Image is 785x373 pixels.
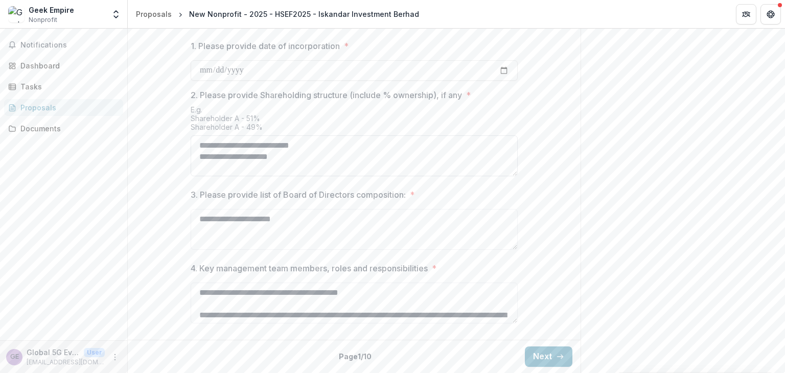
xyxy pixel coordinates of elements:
div: Tasks [20,81,115,92]
p: Global 5G Evolution [27,347,80,358]
button: Open entity switcher [109,4,123,25]
p: User [84,348,105,357]
img: Geek Empire [8,6,25,22]
button: More [109,351,121,363]
span: Nonprofit [29,15,57,25]
div: Geek Empire [29,5,74,15]
button: Partners [736,4,756,25]
div: Dashboard [20,60,115,71]
nav: breadcrumb [132,7,423,21]
span: Notifications [20,41,119,50]
div: Proposals [20,102,115,113]
p: 4. Key management team members, roles and responsibilities [191,262,428,274]
a: Documents [4,120,123,137]
a: Tasks [4,78,123,95]
div: New Nonprofit - 2025 - HSEF2025 - Iskandar Investment Berhad [189,9,419,19]
div: Global 5G Evolution [10,354,19,360]
p: Page 1 / 10 [339,351,372,362]
p: [EMAIL_ADDRESS][DOMAIN_NAME] [27,358,105,367]
button: Notifications [4,37,123,53]
p: 2. Please provide Shareholding structure (include % ownership), if any [191,89,462,101]
p: 1. Please provide date of incorporation [191,40,340,52]
button: Get Help [760,4,781,25]
a: Proposals [4,99,123,116]
a: Proposals [132,7,176,21]
a: Dashboard [4,57,123,74]
div: Documents [20,123,115,134]
button: Next [525,346,572,367]
div: E.g. Shareholder A - 51% Shareholder A - 49% [191,105,518,135]
div: Proposals [136,9,172,19]
p: 3. Please provide list of Board of Directors composition: [191,189,406,201]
